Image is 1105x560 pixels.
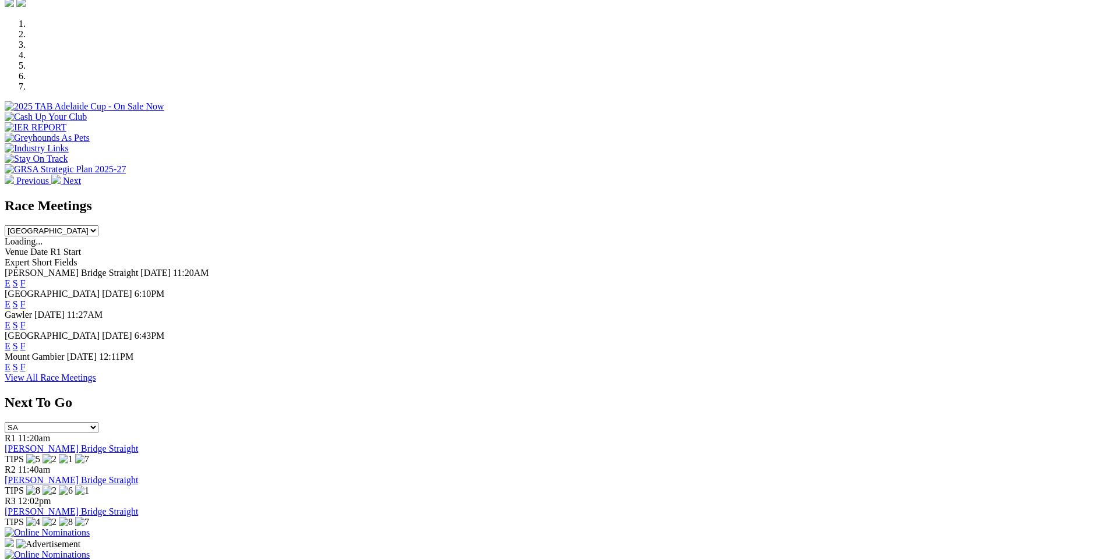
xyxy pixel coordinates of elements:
[16,539,80,550] img: Advertisement
[5,485,24,495] span: TIPS
[18,496,51,506] span: 12:02pm
[51,175,61,184] img: chevron-right-pager-white.svg
[54,257,77,267] span: Fields
[5,176,51,186] a: Previous
[13,320,18,330] a: S
[16,176,49,186] span: Previous
[99,352,133,361] span: 12:11PM
[5,538,14,547] img: 15187_Greyhounds_GreysPlayCentral_Resize_SA_WebsiteBanner_300x115_2025.jpg
[5,517,24,527] span: TIPS
[20,320,26,330] a: F
[30,247,48,257] span: Date
[26,485,40,496] img: 8
[59,454,73,465] img: 1
[13,278,18,288] a: S
[13,299,18,309] a: S
[13,341,18,351] a: S
[102,331,132,341] span: [DATE]
[135,331,165,341] span: 6:43PM
[75,454,89,465] img: 7
[5,289,100,299] span: [GEOGRAPHIC_DATA]
[26,454,40,465] img: 5
[43,485,57,496] img: 2
[20,341,26,351] a: F
[5,506,138,516] a: [PERSON_NAME] Bridge Straight
[102,289,132,299] span: [DATE]
[5,133,90,143] img: Greyhounds As Pets
[20,299,26,309] a: F
[43,517,57,527] img: 2
[75,485,89,496] img: 1
[18,465,50,474] span: 11:40am
[26,517,40,527] img: 4
[50,247,81,257] span: R1 Start
[5,395,1100,410] h2: Next To Go
[63,176,81,186] span: Next
[18,433,50,443] span: 11:20am
[5,320,10,330] a: E
[5,143,69,154] img: Industry Links
[67,310,103,320] span: 11:27AM
[5,373,96,382] a: View All Race Meetings
[5,278,10,288] a: E
[75,517,89,527] img: 7
[5,198,1100,214] h2: Race Meetings
[5,496,16,506] span: R3
[5,101,164,112] img: 2025 TAB Adelaide Cup - On Sale Now
[51,176,81,186] a: Next
[59,485,73,496] img: 6
[5,164,126,175] img: GRSA Strategic Plan 2025-27
[5,122,66,133] img: IER REPORT
[20,278,26,288] a: F
[59,517,73,527] img: 8
[5,154,68,164] img: Stay On Track
[43,454,57,465] img: 2
[5,331,100,341] span: [GEOGRAPHIC_DATA]
[5,268,138,278] span: [PERSON_NAME] Bridge Straight
[5,527,90,538] img: Online Nominations
[5,341,10,351] a: E
[5,465,16,474] span: R2
[5,247,28,257] span: Venue
[5,454,24,464] span: TIPS
[135,289,165,299] span: 6:10PM
[32,257,52,267] span: Short
[13,362,18,372] a: S
[5,362,10,372] a: E
[5,444,138,453] a: [PERSON_NAME] Bridge Straight
[20,362,26,372] a: F
[5,299,10,309] a: E
[140,268,171,278] span: [DATE]
[5,433,16,443] span: R1
[5,257,30,267] span: Expert
[173,268,209,278] span: 11:20AM
[5,310,32,320] span: Gawler
[67,352,97,361] span: [DATE]
[5,475,138,485] a: [PERSON_NAME] Bridge Straight
[5,175,14,184] img: chevron-left-pager-white.svg
[34,310,65,320] span: [DATE]
[5,550,90,560] img: Online Nominations
[5,352,65,361] span: Mount Gambier
[5,236,43,246] span: Loading...
[5,112,87,122] img: Cash Up Your Club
